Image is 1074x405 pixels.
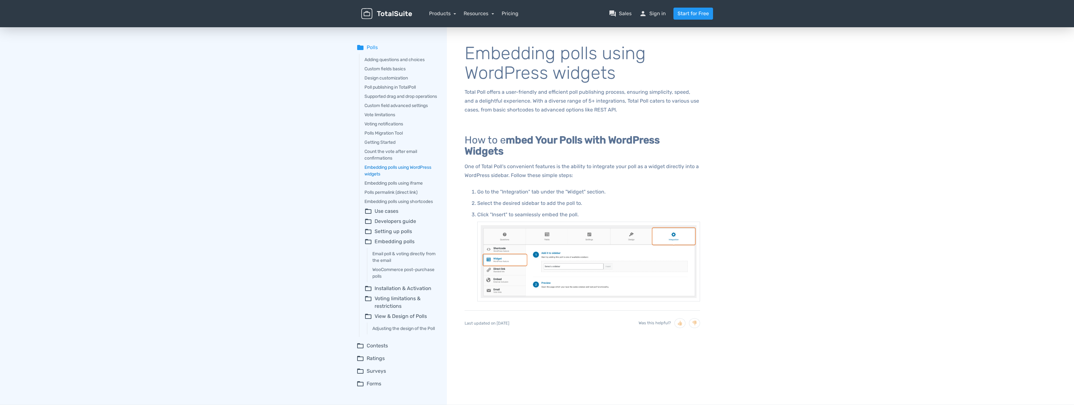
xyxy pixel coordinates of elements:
button: 👍🏻 [674,318,685,328]
p: Total Poll offers a user-friendly and efficient poll publishing process, ensuring simplicity, spe... [465,88,700,114]
a: question_answerSales [609,10,632,17]
h2: How to e [465,135,700,157]
span: Was this helpful? [639,320,671,325]
p: One of Total Poll's convenient features is the ability to integrate your poll as a widget directl... [465,162,700,180]
span: folder_open [364,285,372,292]
a: Polls permalink (direct link) [364,189,438,196]
summary: folder_openSetting up polls [364,228,438,235]
a: Embedding polls using iframe [364,180,438,187]
a: Vote limitations [364,111,438,118]
a: Poll publishing in TotalPoll [364,84,438,91]
a: Getting Started [364,139,438,146]
p: Click "Insert" to seamlessly embed the poll. [477,210,700,219]
a: Resources [464,10,494,16]
span: folder_open [364,295,372,310]
button: 👎🏻 [689,318,700,328]
a: Products [429,10,456,16]
span: person [639,10,647,17]
summary: folder_openSurveys [357,367,438,375]
a: Email poll & voting directly from the email [372,250,438,264]
a: Adding questions and choices [364,56,438,63]
b: mbed Your Polls with WordPress Widgets [465,134,660,157]
a: Start for Free [673,8,713,20]
span: folder [357,44,364,51]
summary: folder_openInstallation & Activation [364,285,438,292]
a: Adjusting the design of the Poll [372,325,438,332]
span: folder_open [357,342,364,350]
img: TotalSuite for WordPress [361,8,412,19]
p: Go to the "Integration" tab under the "Widget" section. [477,187,700,196]
span: folder_open [364,313,372,320]
span: folder_open [364,228,372,235]
p: Select the desired sidebar to add the poll to. [477,199,700,208]
summary: folder_openDevelopers guide [364,218,438,225]
span: folder_open [364,218,372,225]
a: Custom fields basics [364,66,438,72]
summary: folder_openEmbedding polls [364,238,438,245]
h1: Embedding polls using WordPress widgets [465,44,700,83]
span: folder_open [357,380,364,388]
summary: folder_openRatings [357,355,438,362]
summary: folder_openVoting limitations & restrictions [364,295,438,310]
summary: folder_openView & Design of Polls [364,313,438,320]
a: Count the vote after email confirmations [364,148,438,161]
summary: folderPolls [357,44,438,51]
a: Voting notifications [364,121,438,127]
span: question_answer [609,10,616,17]
a: Embedding polls using shortcodes [364,198,438,205]
a: Custom field advanced settings [364,102,438,109]
span: folder_open [357,355,364,362]
a: Polls Migration Tool [364,130,438,136]
span: folder_open [364,207,372,215]
a: Embedding polls using WordPress widgets [364,164,438,177]
span: folder_open [357,367,364,375]
a: personSign in [639,10,666,17]
a: Pricing [502,10,518,17]
summary: folder_openUse cases [364,207,438,215]
div: Last updated on [DATE] [465,310,700,336]
summary: folder_openContests [357,342,438,350]
span: folder_open [364,238,372,245]
summary: folder_openForms [357,380,438,388]
a: WooCommerce post-purchase polls [372,266,438,280]
a: Design customization [364,75,438,81]
a: Supported drag and drop operations [364,93,438,100]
